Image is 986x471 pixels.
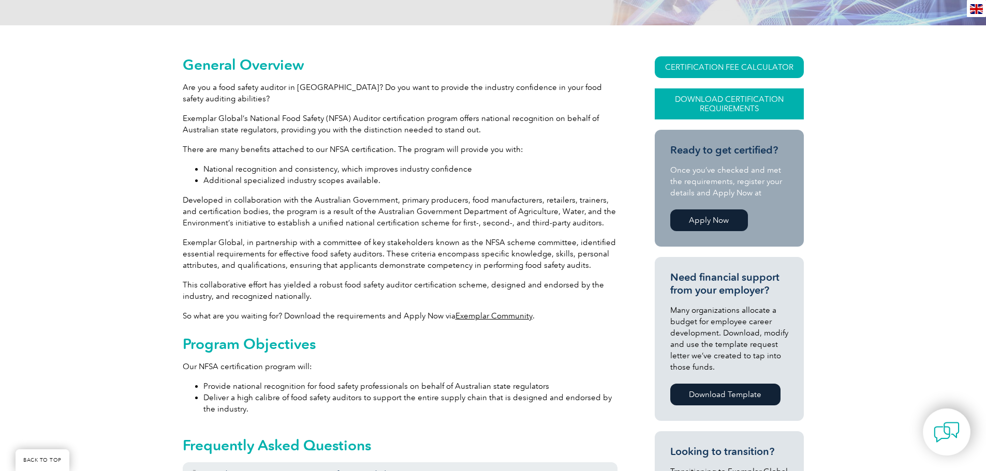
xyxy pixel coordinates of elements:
p: Exemplar Global, in partnership with a committee of key stakeholders known as the NFSA scheme com... [183,237,617,271]
a: BACK TO TOP [16,449,69,471]
h3: Ready to get certified? [670,144,788,157]
h3: Need financial support from your employer? [670,271,788,297]
li: Deliver a high calibre of food safety auditors to support the entire supply chain that is designe... [203,392,617,415]
p: Exemplar Global’s National Food Safety (NFSA) Auditor certification program offers national recog... [183,113,617,135]
a: Download Template [670,384,781,405]
p: Our NFSA certification program will: [183,361,617,372]
h2: Frequently Asked Questions [183,437,617,453]
a: CERTIFICATION FEE CALCULATOR [655,56,804,78]
p: So what are you waiting for? Download the requirements and Apply Now via . [183,310,617,322]
p: Are you a food safety auditor in [GEOGRAPHIC_DATA]? Do you want to provide the industry confidenc... [183,82,617,104]
a: Download Certification Requirements [655,88,804,119]
a: Apply Now [670,209,748,231]
p: This collaborative effort has yielded a robust food safety auditor certification scheme, designed... [183,279,617,302]
li: National recognition and consistency, which improves industry confidence [203,163,617,175]
p: Many organizations allocate a budget for employee career development. Download, modify and use th... [670,305,788,373]
li: Additional specialized industry scopes available. [203,175,617,186]
h2: Program Objectives [183,336,617,352]
p: There are many benefits attached to our NFSA certification. The program will provide you with: [183,144,617,155]
p: Developed in collaboration with the Australian Government, primary producers, food manufacturers,... [183,194,617,229]
a: Exemplar Community [455,311,533,321]
h2: General Overview [183,56,617,73]
img: en [970,4,983,14]
p: Once you’ve checked and met the requirements, register your details and Apply Now at [670,164,788,199]
h3: Looking to transition? [670,445,788,458]
li: Provide national recognition for food safety professionals on behalf of Australian state regulators [203,381,617,392]
img: contact-chat.png [934,419,960,445]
